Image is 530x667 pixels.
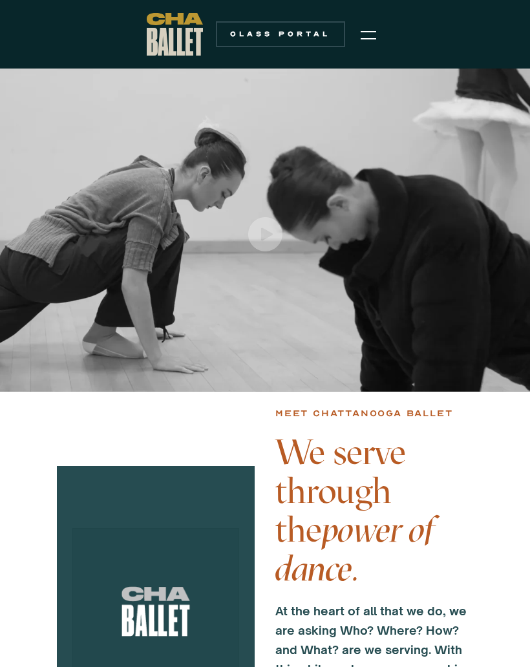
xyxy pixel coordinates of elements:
div: menu [353,18,384,50]
div: Meet chattanooga ballet [275,406,452,421]
h4: We serve through the [275,433,473,588]
div: Class Portal [224,29,337,39]
a: Class Portal [216,21,345,47]
a: home [147,13,203,56]
em: power of dance. [275,509,435,589]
